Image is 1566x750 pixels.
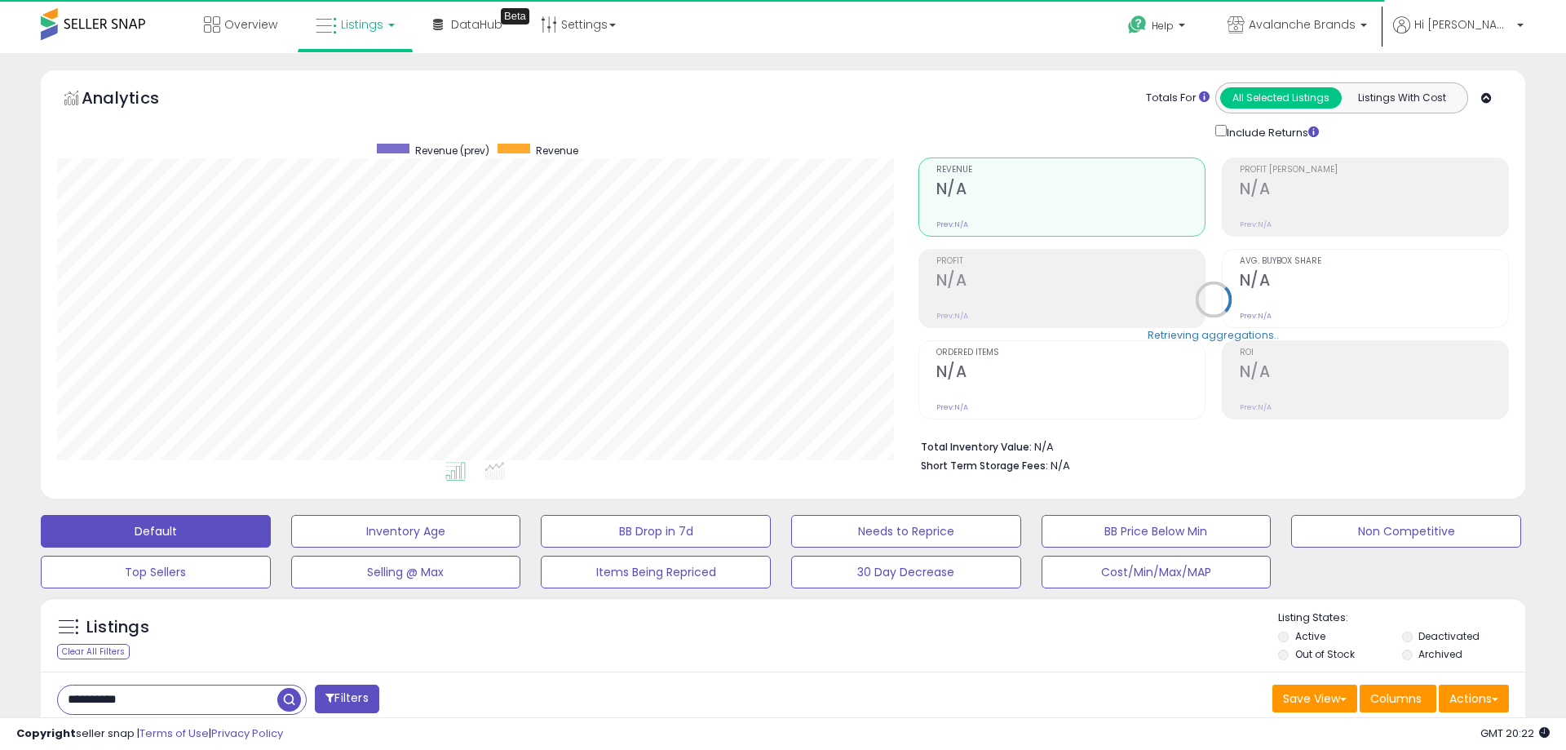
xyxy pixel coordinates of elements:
[536,144,578,158] span: Revenue
[1042,515,1272,548] button: BB Price Below Min
[791,515,1021,548] button: Needs to Reprice
[1295,629,1325,643] label: Active
[57,644,130,659] div: Clear All Filters
[541,556,771,588] button: Items Being Repriced
[1146,91,1210,106] div: Totals For
[139,726,209,741] a: Terms of Use
[211,726,283,741] a: Privacy Policy
[291,556,521,588] button: Selling @ Max
[41,515,271,548] button: Default
[1249,16,1356,33] span: Avalanche Brands
[1439,685,1509,712] button: Actions
[1278,610,1524,626] p: Listing States:
[1291,515,1521,548] button: Non Competitive
[1480,726,1550,741] span: 2025-09-10 20:22 GMT
[415,144,489,158] span: Revenue (prev)
[86,616,149,639] h5: Listings
[41,556,271,588] button: Top Sellers
[1148,327,1279,342] div: Retrieving aggregations..
[16,726,76,741] strong: Copyright
[291,515,521,548] button: Inventory Age
[341,16,383,33] span: Listings
[1414,16,1512,33] span: Hi [PERSON_NAME]
[1042,556,1272,588] button: Cost/Min/Max/MAP
[1220,87,1342,109] button: All Selected Listings
[1203,122,1338,141] div: Include Returns
[451,16,502,33] span: DataHub
[1115,2,1201,53] a: Help
[1295,647,1355,661] label: Out of Stock
[224,16,277,33] span: Overview
[1418,629,1480,643] label: Deactivated
[1360,685,1436,712] button: Columns
[1152,19,1174,33] span: Help
[315,685,378,713] button: Filters
[16,726,283,742] div: seller snap | |
[1393,16,1524,53] a: Hi [PERSON_NAME]
[541,515,771,548] button: BB Drop in 7d
[82,87,191,113] h5: Analytics
[791,556,1021,588] button: 30 Day Decrease
[1370,690,1422,707] span: Columns
[1341,87,1462,109] button: Listings With Cost
[501,8,529,24] div: Tooltip anchor
[1418,647,1462,661] label: Archived
[1127,15,1148,35] i: Get Help
[1272,685,1357,712] button: Save View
